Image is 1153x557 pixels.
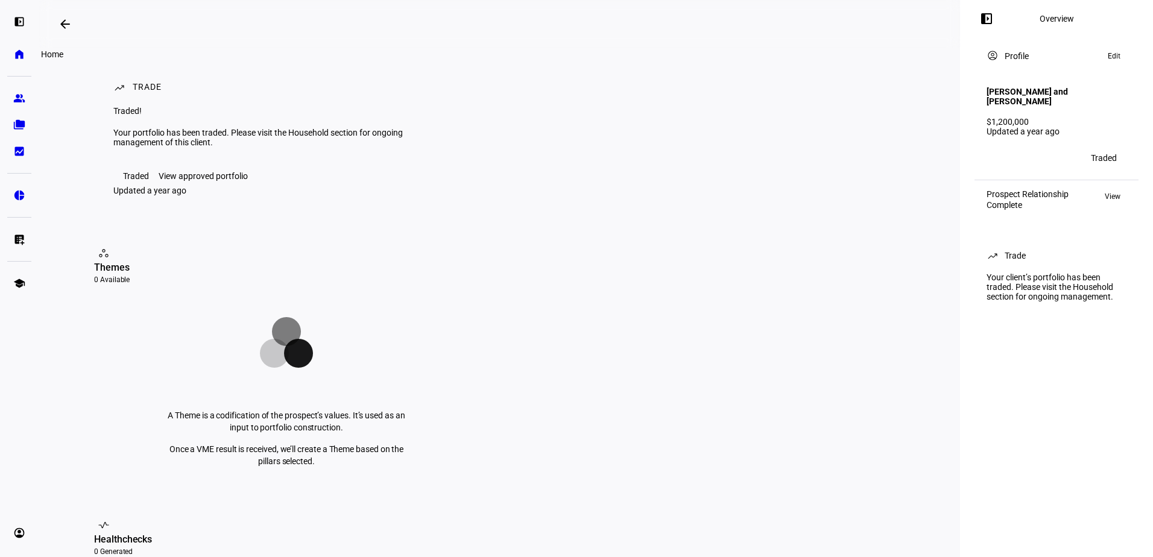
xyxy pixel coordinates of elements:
[1099,189,1126,204] button: View
[113,106,410,116] div: Traded!
[113,128,410,147] div: Your portfolio has been traded. Please visit the Household section for ongoing management of this...
[7,183,31,207] a: pie_chart
[7,42,31,66] a: home
[7,86,31,110] a: group
[58,17,72,31] mat-icon: arrow_backwards
[987,127,1126,136] div: Updated a year ago
[1091,153,1117,163] div: Traded
[1108,49,1120,63] span: Edit
[987,49,1126,63] eth-panel-overview-card-header: Profile
[987,250,999,262] mat-icon: trending_up
[1005,251,1026,260] div: Trade
[94,275,479,285] div: 0 Available
[13,92,25,104] eth-mat-symbol: group
[1102,49,1126,63] button: Edit
[987,87,1126,106] h4: [PERSON_NAME] and [PERSON_NAME]
[13,145,25,157] eth-mat-symbol: bid_landscape
[123,171,149,181] div: Traded
[13,527,25,539] eth-mat-symbol: account_circle
[98,519,110,531] mat-icon: vital_signs
[987,200,1069,210] div: Complete
[987,189,1069,199] div: Prospect Relationship
[160,443,413,467] p: Once a VME result is received, we’ll create a Theme based on the pillars selected.
[13,119,25,131] eth-mat-symbol: folder_copy
[1105,189,1120,204] span: View
[94,532,479,547] div: Healthchecks
[98,247,110,259] mat-icon: workspaces
[13,48,25,60] eth-mat-symbol: home
[1040,14,1074,24] div: Overview
[7,113,31,137] a: folder_copy
[13,189,25,201] eth-mat-symbol: pie_chart
[987,117,1126,127] div: $1,200,000
[94,547,479,556] div: 0 Generated
[1009,154,1020,162] span: MC
[160,409,413,433] p: A Theme is a codification of the prospect’s values. It’s used as an input to portfolio construction.
[979,268,1134,306] div: Your client’s portfolio has been traded. Please visit the Household section for ongoing management.
[133,82,162,94] div: Trade
[159,171,248,181] div: View approved portfolio
[13,277,25,289] eth-mat-symbol: school
[7,139,31,163] a: bid_landscape
[13,233,25,245] eth-mat-symbol: list_alt_add
[94,260,479,275] div: Themes
[1005,51,1029,61] div: Profile
[979,11,994,26] mat-icon: left_panel_open
[987,49,999,61] mat-icon: account_circle
[36,47,68,61] div: Home
[113,186,186,195] div: Updated a year ago
[13,16,25,28] eth-mat-symbol: left_panel_open
[113,81,125,93] mat-icon: trending_up
[987,248,1126,263] eth-panel-overview-card-header: Trade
